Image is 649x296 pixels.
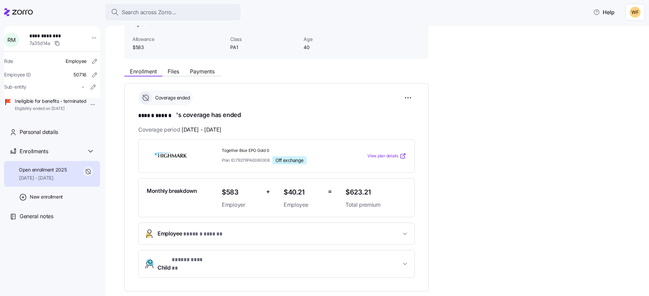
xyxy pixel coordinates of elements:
[345,201,406,209] span: Total premium
[182,126,221,134] span: [DATE] - [DATE]
[20,147,48,156] span: Enrollments
[630,7,641,18] img: 8adafdde462ffddea829e1adcd6b1844
[168,69,179,74] span: Files
[304,36,371,43] span: Age
[82,84,84,90] span: -
[73,71,87,78] span: 50716
[367,153,398,159] span: View plan details
[4,58,13,65] span: Role
[20,212,53,221] span: General notes
[130,69,157,74] span: Enrollment
[15,106,87,112] span: Eligibility ended on [DATE]
[230,36,298,43] span: Class
[222,201,261,209] span: Employer
[19,166,67,173] span: Open enrollment 2025
[345,187,406,198] span: $623.21
[190,69,215,74] span: Payments
[4,84,26,90] span: Sub-entity
[133,44,225,51] span: $583
[222,157,270,163] span: Plan ID: 79279PA0080008
[222,148,340,154] span: Together Blue EPO Gold 0
[266,187,270,197] span: +
[275,157,304,163] span: Off exchange
[284,201,322,209] span: Employee
[29,40,50,47] span: 7a35d14a
[66,58,87,65] span: Employee
[153,94,190,101] span: Coverage ended
[230,44,298,51] span: PA1
[158,229,224,238] span: Employee
[7,37,15,43] span: R M
[133,36,225,43] span: Allowance
[588,5,620,19] button: Help
[4,71,31,78] span: Employee ID
[304,44,371,51] span: 40
[222,187,261,198] span: $583
[158,256,208,272] span: Child
[328,187,332,197] span: =
[147,148,195,164] img: Highmark BlueCross BlueShield
[15,98,87,105] span: Ineligible for benefits - terminated
[30,193,63,200] span: New enrollment
[19,175,67,181] span: [DATE] - [DATE]
[138,111,415,120] h1: 's coverage has ended
[20,128,58,136] span: Personal details
[367,153,406,159] a: View plan details
[138,126,221,134] span: Coverage period
[593,8,615,16] span: Help
[122,8,176,17] span: Search across Zorro...
[105,4,241,20] button: Search across Zorro...
[147,187,197,195] span: Monthly breakdown
[284,187,322,198] span: $40.21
